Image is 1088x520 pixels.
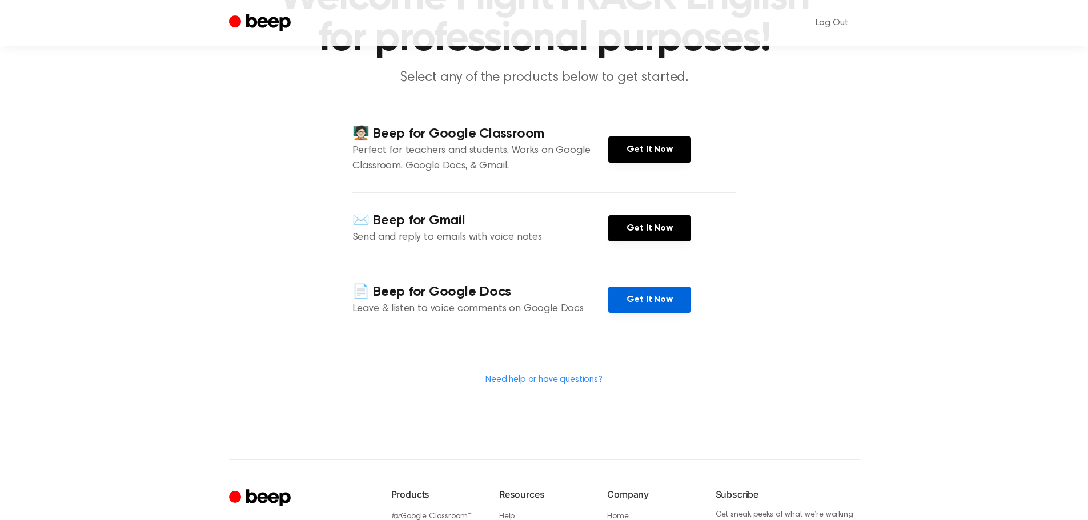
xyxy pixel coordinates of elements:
[352,283,608,301] h4: 📄 Beep for Google Docs
[485,375,603,384] a: Need help or have questions?
[608,215,691,241] a: Get It Now
[608,136,691,163] a: Get It Now
[352,143,608,174] p: Perfect for teachers and students. Works on Google Classroom, Google Docs, & Gmail.
[352,124,608,143] h4: 🧑🏻‍🏫 Beep for Google Classroom
[499,487,589,501] h6: Resources
[229,12,294,34] a: Beep
[352,230,608,245] p: Send and reply to emails with voice notes
[716,487,860,501] h6: Subscribe
[608,287,691,313] a: Get It Now
[804,9,860,37] a: Log Out
[607,487,697,501] h6: Company
[352,211,608,230] h4: ✉️ Beep for Gmail
[391,487,481,501] h6: Products
[352,301,608,317] p: Leave & listen to voice comments on Google Docs
[229,487,294,510] a: Cruip
[325,68,764,87] p: Select any of the products below to get started.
